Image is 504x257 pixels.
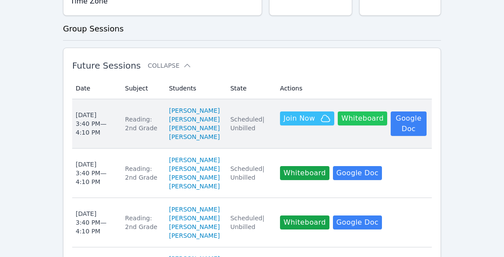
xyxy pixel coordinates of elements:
a: [PERSON_NAME] [169,132,220,141]
tr: [DATE]3:40 PM—4:10 PMReading: 2nd Grade[PERSON_NAME][PERSON_NAME][PERSON_NAME][PERSON_NAME]Schedu... [72,99,432,149]
th: State [225,78,275,99]
button: Whiteboard [280,166,329,180]
a: Google Doc [391,111,427,136]
a: [PERSON_NAME] [169,231,220,240]
a: [PERSON_NAME] [169,106,220,115]
button: Collapse [148,61,192,70]
a: Google Doc [333,215,382,229]
a: [PERSON_NAME] [169,124,220,132]
span: Join Now [283,113,315,124]
span: Future Sessions [72,60,141,71]
div: Reading: 2nd Grade [125,164,158,182]
th: Students [164,78,225,99]
th: Subject [120,78,164,99]
th: Actions [275,78,432,99]
button: Whiteboard [338,111,387,125]
button: Whiteboard [280,215,329,229]
span: Scheduled | Unbilled [230,165,264,181]
a: [PERSON_NAME] [169,182,220,191]
a: [PERSON_NAME] [169,164,220,173]
a: [PERSON_NAME] [169,156,220,164]
a: Google Doc [333,166,382,180]
span: Scheduled | Unbilled [230,215,264,230]
a: [PERSON_NAME] [169,205,220,214]
a: [PERSON_NAME] [169,173,220,182]
div: Reading: 2nd Grade [125,214,158,231]
tr: [DATE]3:40 PM—4:10 PMReading: 2nd Grade[PERSON_NAME][PERSON_NAME][PERSON_NAME][PERSON_NAME]Schedu... [72,149,432,198]
div: [DATE] 3:40 PM — 4:10 PM [76,111,115,137]
button: Join Now [280,111,334,125]
a: [PERSON_NAME] [169,214,220,222]
div: [DATE] 3:40 PM — 4:10 PM [76,209,115,236]
tr: [DATE]3:40 PM—4:10 PMReading: 2nd Grade[PERSON_NAME][PERSON_NAME][PERSON_NAME][PERSON_NAME]Schedu... [72,198,432,247]
div: [DATE] 3:40 PM — 4:10 PM [76,160,115,186]
a: [PERSON_NAME] [169,222,220,231]
a: [PERSON_NAME] [169,115,220,124]
h3: Group Sessions [63,23,441,35]
div: Reading: 2nd Grade [125,115,158,132]
span: Scheduled | Unbilled [230,116,264,132]
th: Date [72,78,120,99]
